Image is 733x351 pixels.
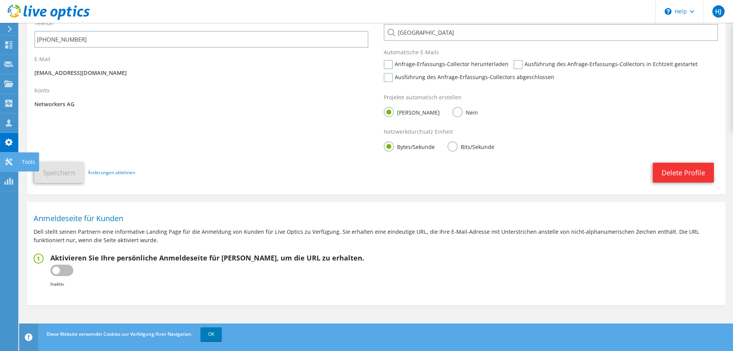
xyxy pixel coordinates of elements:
label: Konto [34,87,49,94]
a: Änderungen ablehnen [88,168,135,177]
label: Netzwerkdurchsatz Einheit [384,128,453,136]
label: Anfrage-Erfassungs-Collector herunterladen [384,60,509,69]
label: Automatische E-Mails [384,49,439,56]
label: Ausführung des Anfrage-Erfassungs-Collectors in Echtzeit gestartet [513,60,697,69]
span: HJ [712,5,725,18]
h2: Aktivieren Sie Ihre persönliche Anmeldeseite für [PERSON_NAME], um die URL zu erhalten. [50,254,364,262]
b: Inaktiv [50,281,64,287]
p: Dell stellt seinen Partnern eine informative Landing Page für die Anmeldung von Kunden für Live O... [34,228,718,244]
h1: Anmeldeseite für Kunden [34,215,715,222]
svg: \n [665,8,672,15]
p: Networkers AG [34,100,368,108]
label: Bytes/Sekunde [384,141,435,151]
label: [PERSON_NAME] [384,107,440,116]
label: Projekte automatisch erstellen [384,94,462,101]
a: Delete Profile [653,163,714,183]
button: Speichern [34,162,84,183]
label: E-Mail [34,55,50,63]
p: [EMAIL_ADDRESS][DOMAIN_NAME] [34,69,368,77]
label: Ausführung des Anfrage-Erfassungs-Collectors abgeschlossen [384,73,554,82]
div: Tools [18,152,39,171]
label: Bits/Sekunde [447,141,494,151]
a: OK [200,327,222,341]
span: Diese Website verwendet Cookies zur Verfolgung Ihrer Navigation. [47,331,192,337]
label: Nein [452,107,478,116]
